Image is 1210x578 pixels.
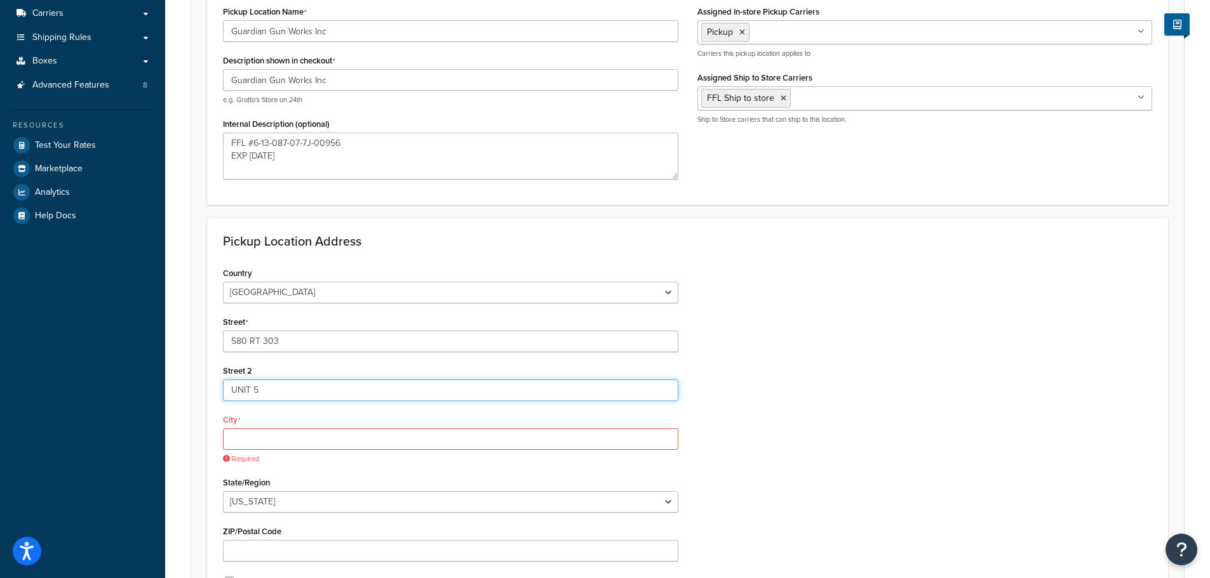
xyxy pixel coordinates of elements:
[697,7,819,16] label: Assigned In-store Pickup Carriers
[697,73,812,82] label: Assigned Ship to Store Carriers
[10,74,156,97] a: Advanced Features8
[223,317,248,327] label: Street
[10,26,156,49] a: Shipping Rules
[35,140,96,151] span: Test Your Rates
[10,2,156,25] a: Carriers
[10,74,156,97] li: Advanced Features
[10,204,156,227] a: Help Docs
[223,95,678,105] p: e.g. Grotto's Store on 24th
[223,478,270,487] label: State/Region
[223,119,330,129] label: Internal Description (optional)
[32,32,91,43] span: Shipping Rules
[707,25,733,39] span: Pickup
[697,49,1153,58] p: Carriers this pickup location applies to
[223,133,678,180] textarea: FFL #6-13-087-07-7J-00956 EXP [DATE]
[223,527,281,536] label: ZIP/Postal Code
[32,8,64,19] span: Carriers
[35,211,76,221] span: Help Docs
[143,80,147,91] span: 8
[223,366,252,376] label: Street 2
[223,415,241,425] label: City
[223,7,307,17] label: Pickup Location Name
[223,56,335,66] label: Description shown in checkout
[1164,13,1190,36] button: Show Help Docs
[223,268,252,278] label: Country
[10,181,156,204] a: Analytics
[32,56,57,67] span: Boxes
[223,454,678,464] span: Required
[10,49,156,73] a: Boxes
[1166,534,1197,565] button: Open Resource Center
[697,115,1153,124] p: Ship to Store carriers that can ship to this location.
[10,134,156,157] a: Test Your Rates
[707,91,774,105] span: FFL Ship to store
[10,157,156,180] a: Marketplace
[10,120,156,131] div: Resources
[35,164,83,174] span: Marketplace
[223,234,1152,248] h3: Pickup Location Address
[35,187,70,198] span: Analytics
[32,80,109,91] span: Advanced Features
